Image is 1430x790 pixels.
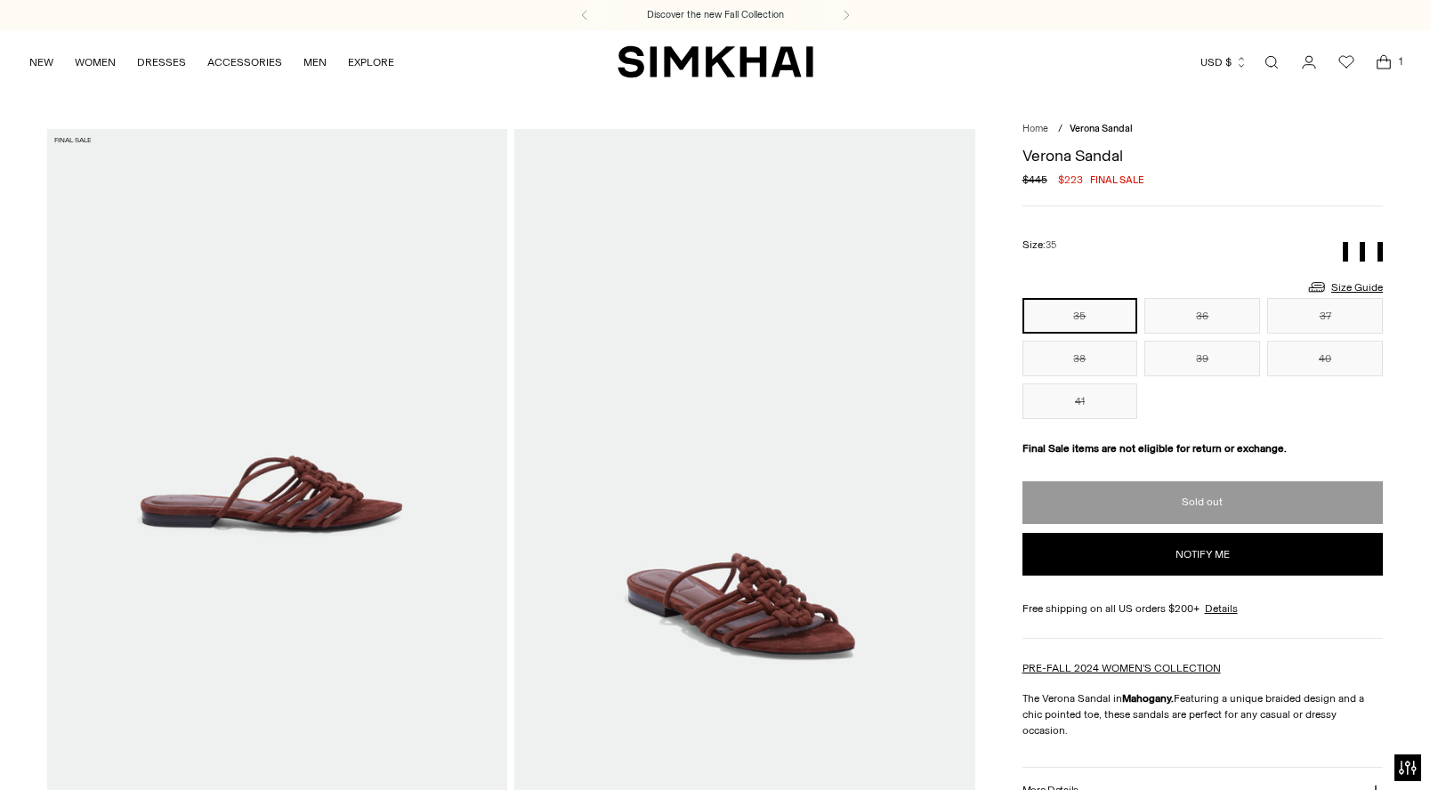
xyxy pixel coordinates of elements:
a: Open cart modal [1366,44,1402,80]
a: Open search modal [1254,44,1289,80]
span: Verona Sandal [1070,123,1133,134]
span: 35 [1046,239,1056,251]
a: PRE-FALL 2024 WOMEN'S COLLECTION [1022,662,1221,674]
a: ACCESSORIES [207,43,282,82]
button: 39 [1144,341,1260,376]
s: $445 [1022,172,1047,188]
div: / [1058,122,1062,137]
div: Free shipping on all US orders $200+ [1022,601,1383,617]
button: USD $ [1200,43,1248,82]
button: 41 [1022,383,1138,419]
a: EXPLORE [348,43,394,82]
a: Size Guide [1306,276,1383,298]
a: Wishlist [1329,44,1364,80]
a: DRESSES [137,43,186,82]
p: The Verona Sandal in Featuring a unique braided design and a chic pointed toe, these sandals are ... [1022,690,1383,738]
nav: breadcrumbs [1022,122,1383,137]
strong: Mahogany. [1122,692,1174,705]
button: 37 [1267,298,1383,334]
strong: Final Sale items are not eligible for return or exchange. [1022,442,1287,455]
a: Home [1022,123,1048,134]
a: WOMEN [75,43,116,82]
a: SIMKHAI [618,44,813,79]
h1: Verona Sandal [1022,148,1383,164]
a: Details [1205,601,1238,617]
label: Size: [1022,237,1056,254]
button: 36 [1144,298,1260,334]
a: MEN [303,43,327,82]
button: 38 [1022,341,1138,376]
a: NEW [29,43,53,82]
button: 40 [1267,341,1383,376]
button: 35 [1022,298,1138,334]
button: Notify me [1022,533,1383,576]
span: $223 [1058,172,1083,188]
span: 1 [1393,53,1409,69]
a: Go to the account page [1291,44,1327,80]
